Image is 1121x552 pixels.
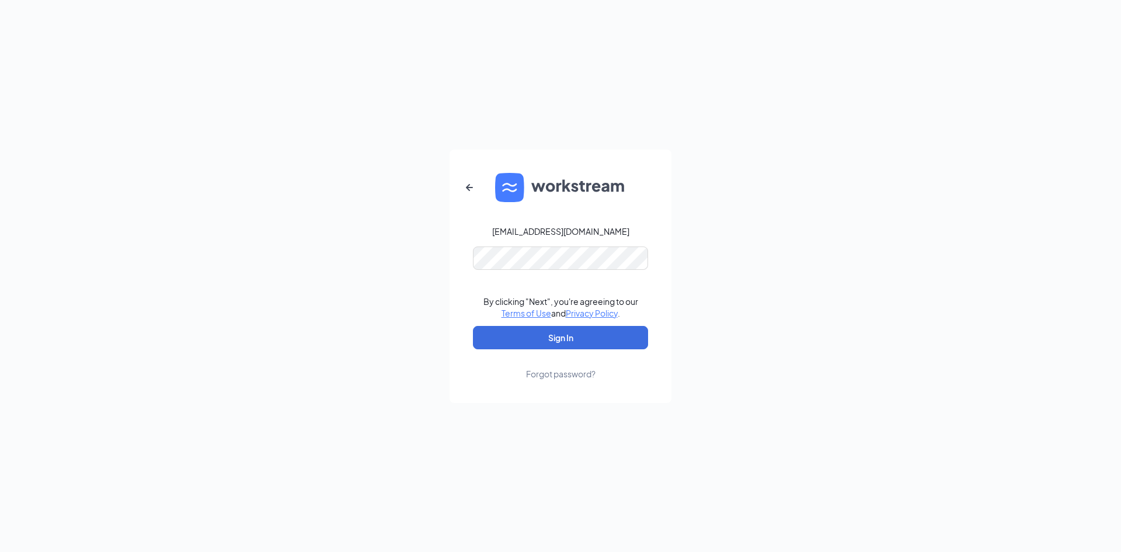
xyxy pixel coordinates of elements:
[483,296,638,319] div: By clicking "Next", you're agreeing to our and .
[492,225,629,237] div: [EMAIL_ADDRESS][DOMAIN_NAME]
[495,173,626,202] img: WS logo and Workstream text
[526,349,596,380] a: Forgot password?
[455,173,483,202] button: ArrowLeftNew
[473,326,648,349] button: Sign In
[502,308,551,318] a: Terms of Use
[526,368,596,380] div: Forgot password?
[462,180,476,195] svg: ArrowLeftNew
[566,308,618,318] a: Privacy Policy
